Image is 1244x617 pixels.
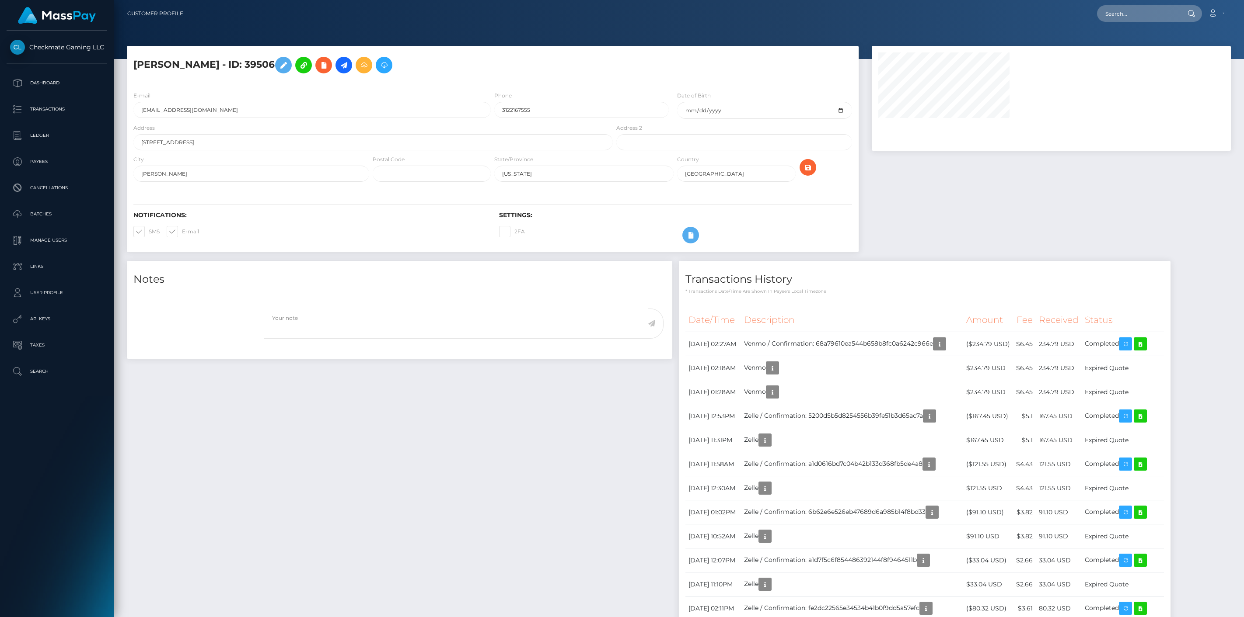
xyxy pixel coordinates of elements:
td: ($234.79 USD) [963,332,1013,356]
td: ($121.55 USD) [963,452,1013,476]
p: Batches [10,208,104,221]
td: [DATE] 12:30AM [685,476,741,500]
img: Checkmate Gaming LLC [10,40,25,55]
td: Expired Quote [1082,428,1164,452]
td: $6.45 [1013,356,1036,380]
td: Zelle / Confirmation: 5200d5b5d8254556b39fe51b3d65ac7a [741,404,963,428]
td: [DATE] 11:31PM [685,428,741,452]
label: Phone [494,92,512,100]
a: Transactions [7,98,107,120]
td: $3.82 [1013,524,1036,548]
td: ($167.45 USD) [963,404,1013,428]
td: [DATE] 11:58AM [685,452,741,476]
a: User Profile [7,282,107,304]
td: $5.1 [1013,428,1036,452]
td: $6.45 [1013,332,1036,356]
td: Completed [1082,452,1164,476]
p: API Keys [10,312,104,326]
label: E-mail [167,226,199,237]
td: Venmo [741,380,963,404]
td: $4.43 [1013,452,1036,476]
td: [DATE] 11:10PM [685,572,741,596]
td: $3.82 [1013,500,1036,524]
td: [DATE] 01:28AM [685,380,741,404]
td: 234.79 USD [1036,332,1082,356]
h6: Notifications: [133,211,486,219]
a: Ledger [7,125,107,146]
a: Cancellations [7,177,107,199]
td: [DATE] 10:52AM [685,524,741,548]
th: Description [741,308,963,332]
td: 91.10 USD [1036,500,1082,524]
p: Dashboard [10,76,104,90]
label: Address [133,124,155,132]
input: Search... [1097,5,1179,22]
a: Customer Profile [127,4,183,23]
label: City [133,156,144,163]
td: Zelle [741,476,963,500]
p: Cancellations [10,181,104,194]
td: Completed [1082,548,1164,572]
td: Expired Quote [1082,524,1164,548]
td: $121.55 USD [963,476,1013,500]
td: Expired Quote [1082,572,1164,596]
td: 121.55 USD [1036,452,1082,476]
span: Checkmate Gaming LLC [7,43,107,51]
td: 33.04 USD [1036,548,1082,572]
h4: Notes [133,272,666,287]
td: 167.45 USD [1036,404,1082,428]
td: Zelle / Confirmation: 6b62e6e526eb47689d6a985b14f8bd33 [741,500,963,524]
td: $91.10 USD [963,524,1013,548]
a: Initiate Payout [335,57,352,73]
h6: Settings: [499,211,852,219]
td: Completed [1082,332,1164,356]
label: Date of Birth [677,92,711,100]
p: Ledger [10,129,104,142]
label: 2FA [499,226,525,237]
td: Zelle [741,428,963,452]
a: Batches [7,203,107,225]
p: * Transactions date/time are shown in payee's local timezone [685,288,1164,295]
td: Zelle / Confirmation: a1d0616bd7c04b42b133d368fb5de4a8 [741,452,963,476]
th: Status [1082,308,1164,332]
label: SMS [133,226,160,237]
td: $6.45 [1013,380,1036,404]
td: $234.79 USD [963,380,1013,404]
td: $234.79 USD [963,356,1013,380]
td: [DATE] 01:02PM [685,500,741,524]
label: Postal Code [373,156,405,163]
th: Fee [1013,308,1036,332]
td: Zelle [741,572,963,596]
td: 33.04 USD [1036,572,1082,596]
p: Manage Users [10,234,104,247]
p: Links [10,260,104,273]
td: 234.79 USD [1036,380,1082,404]
td: [DATE] 02:27AM [685,332,741,356]
td: ($91.10 USD) [963,500,1013,524]
a: Manage Users [7,229,107,251]
p: Payees [10,155,104,168]
td: Venmo [741,356,963,380]
td: [DATE] 12:53PM [685,404,741,428]
td: Completed [1082,404,1164,428]
td: Venmo / Confirmation: 68a79610ea544b658b8fc0a6242c966e [741,332,963,356]
img: MassPay Logo [18,7,96,24]
td: 91.10 USD [1036,524,1082,548]
td: Expired Quote [1082,380,1164,404]
a: Payees [7,151,107,173]
th: Amount [963,308,1013,332]
p: Search [10,365,104,378]
p: Transactions [10,103,104,116]
td: Zelle [741,524,963,548]
th: Received [1036,308,1082,332]
a: Search [7,360,107,382]
td: Completed [1082,500,1164,524]
a: API Keys [7,308,107,330]
td: $4.43 [1013,476,1036,500]
a: Taxes [7,334,107,356]
td: $5.1 [1013,404,1036,428]
td: 167.45 USD [1036,428,1082,452]
td: 121.55 USD [1036,476,1082,500]
td: $33.04 USD [963,572,1013,596]
label: State/Province [494,156,533,163]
